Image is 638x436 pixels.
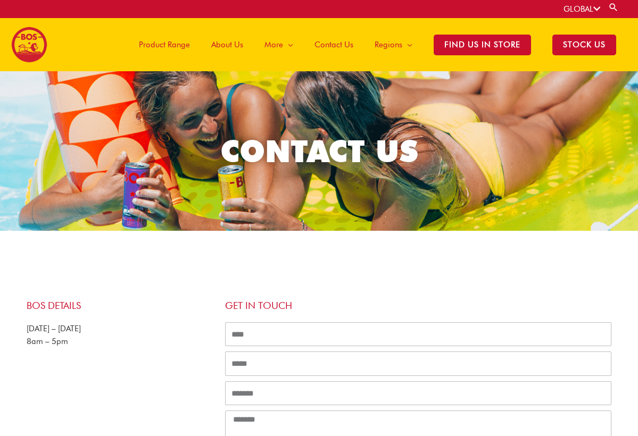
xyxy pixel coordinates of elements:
span: Product Range [139,29,190,61]
span: Contact Us [314,29,353,61]
span: [DATE] – [DATE] [27,324,81,333]
a: GLOBAL [564,4,600,14]
a: Find Us in Store [423,18,542,71]
a: Contact Us [304,18,364,71]
span: Regions [375,29,402,61]
a: Regions [364,18,423,71]
nav: Site Navigation [120,18,627,71]
a: Search button [608,2,619,12]
h4: Get in touch [225,300,612,312]
a: More [254,18,304,71]
a: About Us [201,18,254,71]
span: More [264,29,283,61]
h2: CONTACT US [22,131,616,171]
a: STOCK US [542,18,627,71]
a: Product Range [128,18,201,71]
span: 8am – 5pm [27,337,68,346]
span: About Us [211,29,243,61]
h4: BOS Details [27,300,214,312]
span: Find Us in Store [434,35,531,55]
img: BOS logo finals-200px [11,27,47,63]
span: STOCK US [552,35,616,55]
